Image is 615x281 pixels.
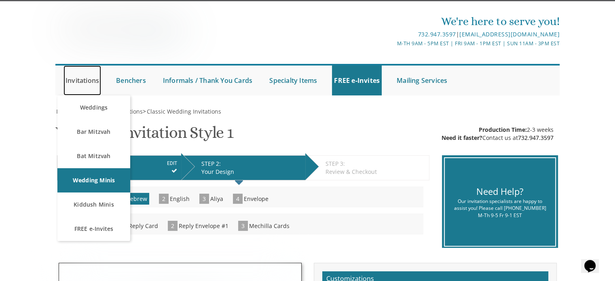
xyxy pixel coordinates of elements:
a: Classic Wedding Invitations [146,108,221,115]
span: English [170,195,190,203]
span: 3 [238,221,248,231]
div: Need Help? [451,185,549,198]
input: EDIT [167,160,177,167]
div: | [224,30,560,39]
a: Mailing Services [395,65,449,95]
a: Invitations [63,65,101,95]
a: Weddings [57,95,130,120]
a: Benchers [114,65,148,95]
a: FREE e-Invites [57,217,130,241]
a: Bat Mitzvah [57,144,130,168]
a: Wedding Minis [57,168,130,192]
a: Kiddush Minis [57,192,130,217]
div: Review & Checkout [325,168,425,176]
div: STEP 3: [325,160,425,168]
span: Invitations [56,108,85,115]
span: Need it faster? [442,134,482,142]
div: Your Design [201,168,301,176]
a: 732.947.3597 [418,30,456,38]
span: Envelope [244,195,268,203]
span: Reply Envelope #1 [179,222,228,230]
span: 2 [168,221,178,231]
a: 732.947.3597 [518,134,554,142]
img: BP Invitation Loft [55,14,194,47]
a: FREE e-Invites [332,65,382,95]
a: Bar Mitzvah [57,120,130,144]
span: Hebrew [126,195,147,203]
a: Informals / Thank You Cards [161,65,254,95]
a: [EMAIL_ADDRESS][DOMAIN_NAME] [459,30,560,38]
a: Invitations [55,108,85,115]
span: Aliya [210,195,223,203]
div: Our invitation specialists are happy to assist you! Please call [PHONE_NUMBER] M-Th 9-5 Fr 9-1 EST [451,198,549,218]
iframe: chat widget [581,249,607,273]
span: Production Time: [479,126,527,133]
span: 3 [199,194,209,204]
span: 2 [159,194,169,204]
div: STEP 2: [201,160,301,168]
span: Classic Wedding Invitations [147,108,221,115]
h1: Wedding Invitation Style 1 [55,124,233,148]
a: Specialty Items [267,65,319,95]
span: Mechilla Cards [249,222,290,230]
span: Reply Card [129,222,158,230]
div: We're here to serve you! [224,13,560,30]
div: 2-3 weeks Contact us at [442,126,554,142]
span: 4 [233,194,243,204]
span: > [143,108,221,115]
div: M-Th 9am - 5pm EST | Fri 9am - 1pm EST | Sun 11am - 3pm EST [224,39,560,48]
